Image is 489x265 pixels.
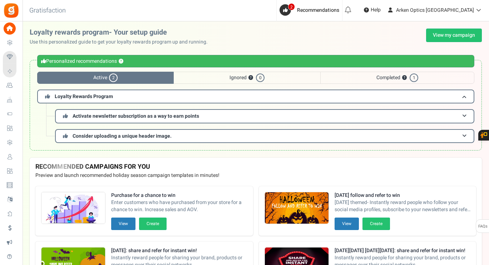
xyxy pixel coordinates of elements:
[109,73,118,82] span: 2
[111,218,135,230] button: View
[288,3,295,10] span: 2
[265,192,329,224] img: Recommended Campaigns
[119,59,123,64] button: ?
[320,72,474,84] span: Completed
[35,172,476,179] p: Preview and launch recommended holiday season campaign templates in minutes!
[111,247,247,254] strong: [DATE]: share and refer for instant win!
[335,218,359,230] button: View
[478,220,488,233] span: FAQs
[335,192,471,199] strong: [DATE] follow and refer to win
[73,132,172,140] span: Consider uploading a unique header image.
[3,2,19,19] img: Gratisfaction
[297,6,339,14] span: Recommendations
[335,247,471,254] strong: [DATE][DATE] [DATE][DATE]: share and refer for instant win!
[369,6,381,14] span: Help
[256,73,265,82] span: 0
[396,6,474,14] span: Arken Optics [GEOGRAPHIC_DATA]
[37,72,174,84] span: Active
[73,112,199,120] span: Activate newsletter subscription as a way to earn points
[111,192,247,199] strong: Purchase for a chance to win
[361,4,384,16] a: Help
[174,72,320,84] span: Ignored
[410,73,418,82] span: 1
[280,4,342,16] a: 2 Recommendations
[248,76,253,80] button: ?
[426,29,482,42] a: View my campaign
[21,4,74,18] h3: Gratisfaction
[35,163,476,170] h4: RECOMMENDED CAMPAIGNS FOR YOU
[139,218,167,230] button: Create
[362,218,390,230] button: Create
[30,39,213,46] p: Use this personalized guide to get your loyalty rewards program up and running.
[37,55,474,67] div: Personalized recommendations
[55,93,113,100] span: Loyalty Rewards Program
[41,192,105,224] img: Recommended Campaigns
[111,199,247,213] span: Enter customers who have purchased from your store for a chance to win. Increase sales and AOV.
[402,76,407,80] button: ?
[30,29,213,36] h2: Loyalty rewards program- Your setup guide
[335,199,471,213] span: [DATE] themed- Instantly reward people who follow your social media profiles, subscribe to your n...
